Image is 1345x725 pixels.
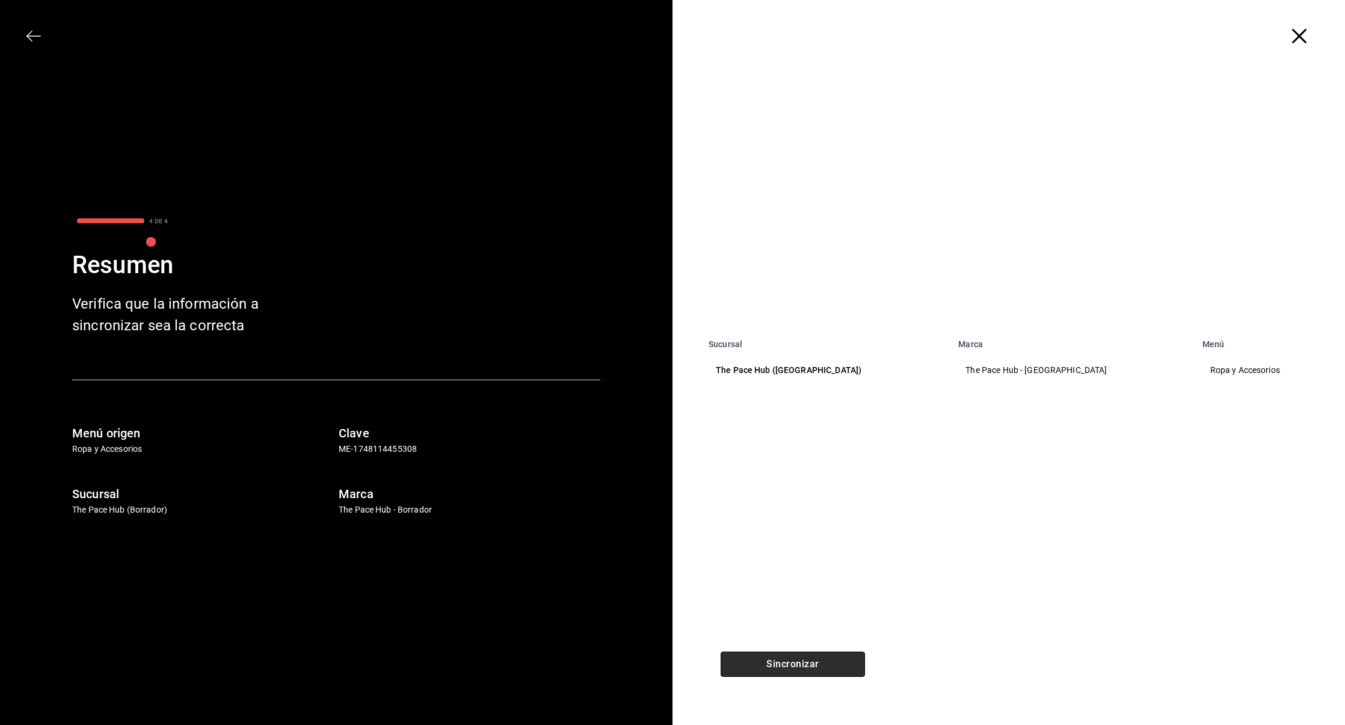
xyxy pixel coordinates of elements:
[1210,364,1325,377] p: Ropa y Accesorios
[701,332,951,349] th: Sucursal
[965,364,1180,377] p: The Pace Hub - [GEOGRAPHIC_DATA]
[1195,332,1345,349] th: Menú
[339,443,600,455] p: ME-1748114455308
[721,652,865,677] button: Sincronizar
[951,332,1195,349] th: Marca
[72,504,334,516] p: The Pace Hub (Borrador)
[339,504,600,516] p: The Pace Hub - Borrador
[149,217,168,226] div: 4 DE 4
[72,293,265,336] div: Verifica que la información a sincronizar sea la correcta
[72,484,334,504] h6: Sucursal
[339,484,600,504] h6: Marca
[339,424,600,443] h6: Clave
[72,443,334,455] p: Ropa y Accesorios
[72,424,334,443] h6: Menú origen
[716,364,937,377] p: The Pace Hub ([GEOGRAPHIC_DATA])
[72,247,600,283] div: Resumen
